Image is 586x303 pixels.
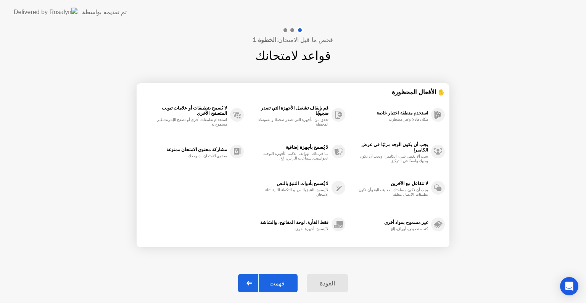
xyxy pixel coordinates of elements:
[248,220,329,225] div: فقط الفأرة، لوحة المفاتيح، والشاشة
[356,227,428,231] div: كتب، نصوص، أوراق، إلخ
[248,145,329,150] div: لا يُسمح بأجهزة إضافية
[349,142,428,153] div: يجب أن يكون الوجه مرئيًا في عرض الكاميرا
[155,118,227,127] div: استخدام تطبيقات أخرى أو تصفح الإنترنت غير مسموح به
[356,117,428,122] div: مكان هادئ وغير مضطرب
[349,110,428,116] div: استخدم منطقة اختبار خاصة
[349,220,428,225] div: غير مسموح بمواد أخرى
[356,154,428,163] div: يجب ألا يغطي شيء الكاميرا، ويجب أن يكون وجهك واضحًا في التركيز
[248,105,329,116] div: قم بإيقاف تشغيل الأجهزة التي تصدر ضجيجًا
[356,188,428,197] div: يجب أن تكون مساحتك الفعلية خالية وأن تكون تطبيقات الاتصال مغلقة
[253,37,276,43] b: الخطوة 1
[82,8,127,17] div: تم تقديمه بواسطة
[155,154,227,158] div: محتوى الامتحان لك وحدك
[141,88,445,97] div: ✋ الأفعال المحظورة
[255,47,331,65] h1: قواعد لامتحانك
[256,227,328,231] div: لا يُسمح بأجهزة أخرى
[256,188,328,197] div: لا يُسمح بالتنبؤ بالنص أو التكملة الآلية أثناء الامتحان
[145,147,227,152] div: مشاركة محتوى الامتحان ممنوعة
[14,8,77,16] img: Delivered by Rosalyn
[256,118,328,127] div: تحقق من الأجهزة التي تصدر ضجيجًا والضوضاء المحيطة
[248,181,329,186] div: لا يُسمح بأدوات التنبؤ بالنص
[256,151,328,161] div: بما في ذلك الهواتف الذكية، الأجهزة اللوحية، الحواسيب، سماعات الرأس، إلخ.
[238,274,298,292] button: فهمت
[307,274,348,292] button: العودة
[349,181,428,186] div: لا تتفاعل مع الآخرين
[309,280,346,287] div: العودة
[145,105,227,116] div: لا يُسمح بتطبيقات أو علامات تبويب المتصفح الأخرى
[253,35,333,45] h4: فحص ما قبل الامتحان:
[259,280,295,287] div: فهمت
[560,277,578,295] div: Open Intercom Messenger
